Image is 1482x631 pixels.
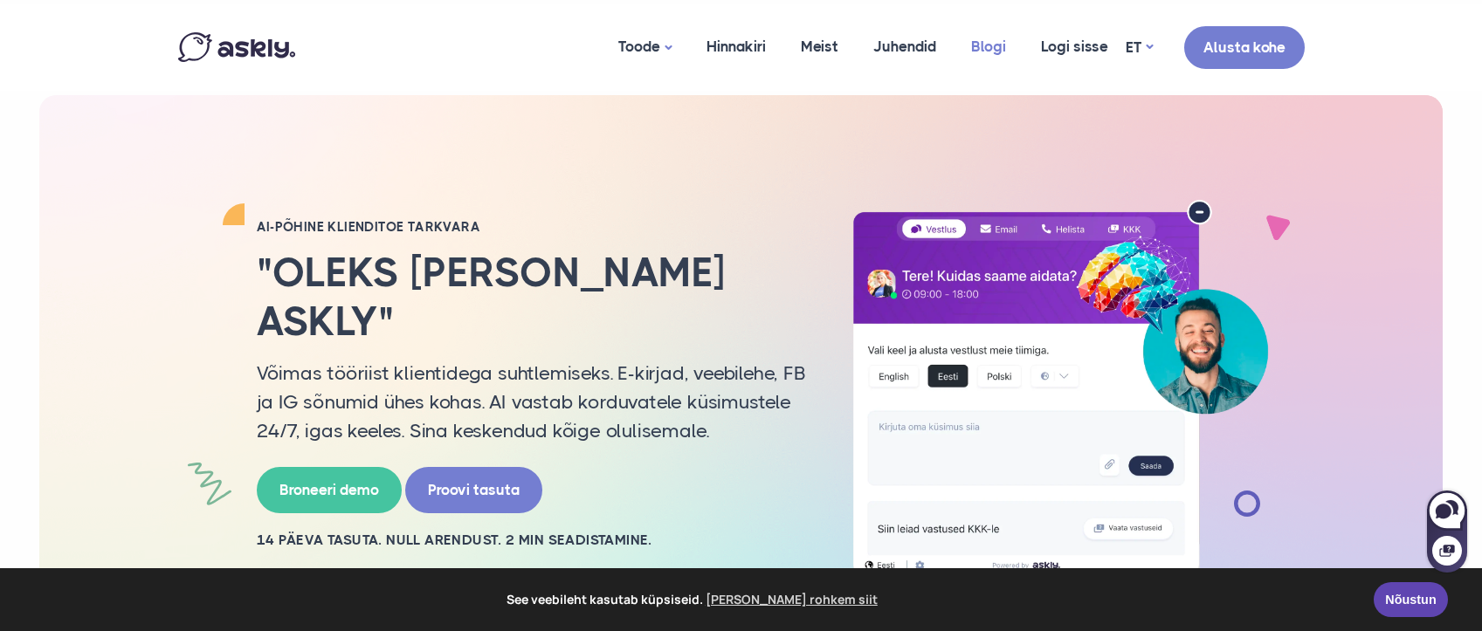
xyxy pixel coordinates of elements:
[954,4,1024,89] a: Blogi
[405,467,542,513] a: Proovi tasuta
[178,32,295,62] img: Askly
[601,4,689,91] a: Toode
[833,200,1287,577] img: AI multilingual chat
[257,249,807,345] h2: "Oleks [PERSON_NAME] Askly"
[1184,26,1305,69] a: Alusta kohe
[783,4,856,89] a: Meist
[257,359,807,445] p: Võimas tööriist klientidega suhtlemiseks. E-kirjad, veebilehe, FB ja IG sõnumid ühes kohas. AI va...
[1024,4,1126,89] a: Logi sisse
[703,586,880,613] a: learn more about cookies
[257,218,807,236] h2: AI-PÕHINE KLIENDITOE TARKVARA
[1126,35,1153,60] a: ET
[689,4,783,89] a: Hinnakiri
[257,531,807,550] h2: 14 PÄEVA TASUTA. NULL ARENDUST. 2 MIN SEADISTAMINE.
[1374,582,1448,617] a: Nõustun
[1425,487,1469,574] iframe: Askly chat
[257,467,402,513] a: Broneeri demo
[856,4,954,89] a: Juhendid
[25,586,1361,613] span: See veebileht kasutab küpsiseid.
